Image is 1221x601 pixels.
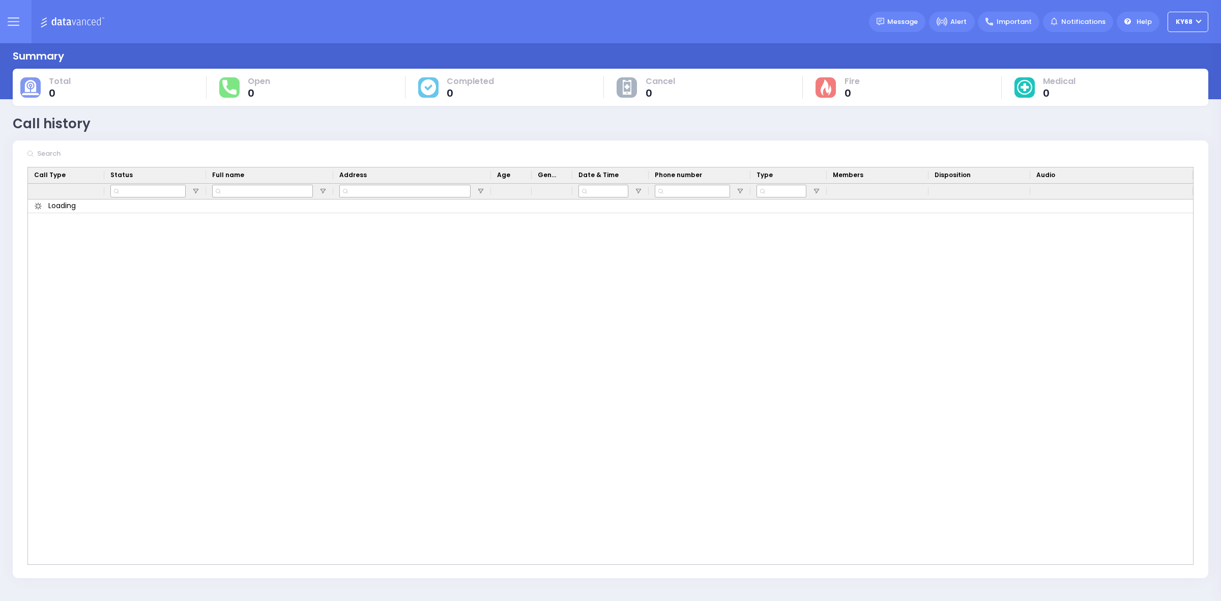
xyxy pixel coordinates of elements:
[222,80,237,94] img: total-response.svg
[34,144,187,163] input: Search
[339,170,367,180] span: Address
[13,114,91,134] div: Call history
[110,170,133,180] span: Status
[1017,80,1032,95] img: medical-cause.svg
[833,170,863,180] span: Members
[1036,170,1055,180] span: Audio
[757,185,806,197] input: Type Filter Input
[877,18,884,25] img: message.svg
[655,170,702,180] span: Phone number
[634,187,643,195] button: Open Filter Menu
[34,170,66,180] span: Call Type
[110,185,186,197] input: Status Filter Input
[447,88,494,98] span: 0
[40,15,108,28] img: Logo
[646,76,675,87] span: Cancel
[447,76,494,87] span: Completed
[1061,17,1106,27] span: Notifications
[421,79,436,95] img: cause-cover.svg
[845,76,860,87] span: Fire
[821,79,831,96] img: fire-cause.svg
[578,185,628,197] input: Date & Time Filter Input
[212,185,313,197] input: Full name Filter Input
[997,17,1032,27] span: Important
[48,201,76,211] span: Loading
[1043,76,1075,87] span: Medical
[845,88,860,98] span: 0
[49,76,71,87] span: Total
[49,88,71,98] span: 0
[212,170,244,180] span: Full name
[477,187,485,195] button: Open Filter Menu
[497,170,510,180] span: Age
[1176,17,1193,26] span: ky68
[319,187,327,195] button: Open Filter Menu
[1137,17,1152,27] span: Help
[248,76,270,87] span: Open
[646,88,675,98] span: 0
[655,185,730,197] input: Phone number Filter Input
[623,80,632,95] img: other-cause.svg
[248,88,270,98] span: 0
[950,17,967,27] span: Alert
[538,170,558,180] span: Gender
[339,185,471,197] input: Address Filter Input
[935,170,971,180] span: Disposition
[1168,12,1208,32] button: ky68
[887,17,918,27] span: Message
[22,80,39,95] img: total-cause.svg
[736,187,744,195] button: Open Filter Menu
[13,48,64,64] div: Summary
[812,187,821,195] button: Open Filter Menu
[1043,88,1075,98] span: 0
[192,187,200,195] button: Open Filter Menu
[578,170,619,180] span: Date & Time
[757,170,773,180] span: Type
